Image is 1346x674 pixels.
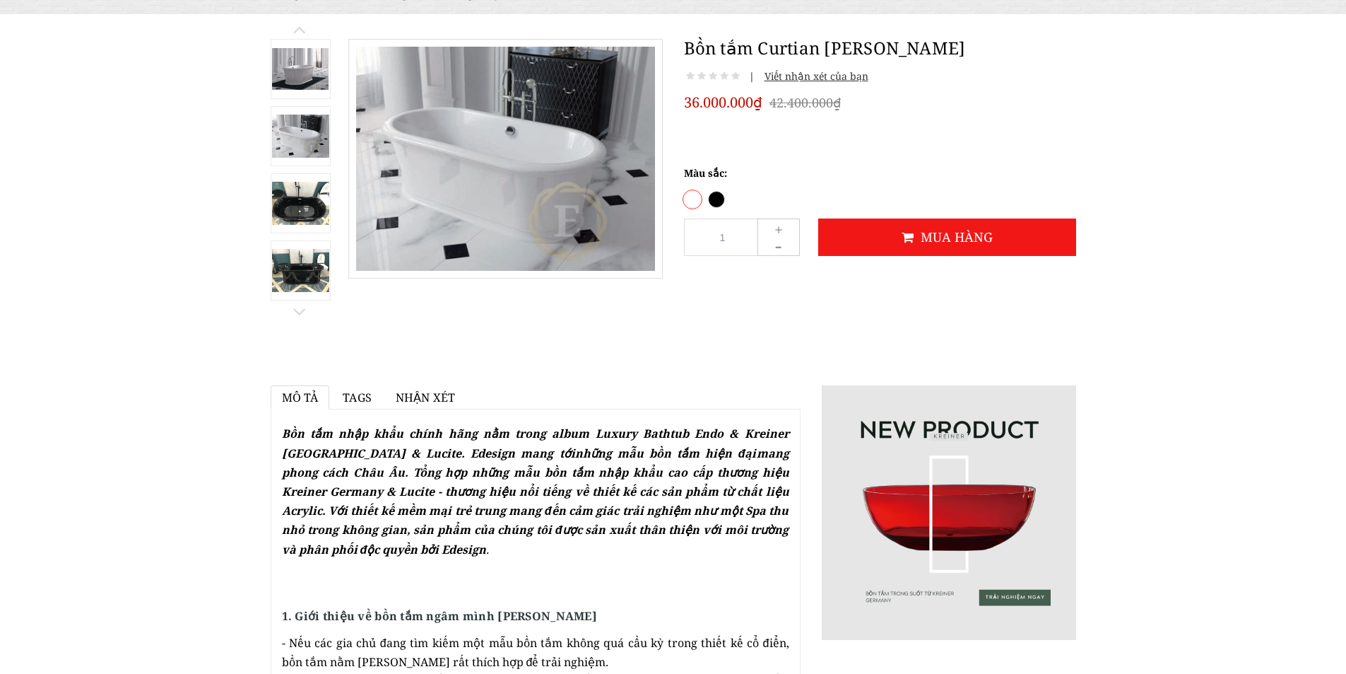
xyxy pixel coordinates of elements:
img: Bồn tắm Curtian Aurora Kreiner [272,249,329,292]
div: Màu sắc: [684,163,1076,184]
span: Tags [343,390,372,405]
i: Not rated yet! [709,70,717,83]
i: Not rated yet! [686,70,695,83]
img: Bồn tắm Curtian Aurora Kreiner [272,182,329,225]
img: Bồn tắm Curtian Aurora Kreiner [822,385,1076,640]
strong: 1. Giới thiệu về bồn tắm ngâm mình [PERSON_NAME] [282,608,597,624]
button: - [757,236,800,256]
i: Not rated yet! [697,70,706,83]
button: Mua hàng [818,219,1076,256]
em: . [282,426,789,557]
i: Not rated yet! [731,70,740,83]
div: Not rated yet! [684,68,742,85]
span: Viết nhận xét của bạn [757,69,868,83]
h1: Bồn tắm Curtian [PERSON_NAME] [684,35,1076,61]
a: những mẫu bồn tắm hiện đại [575,446,757,461]
img: Bồn tắm Curtian Aurora Kreiner [272,48,329,91]
img: Bồn tắm nhập khẩu Aurora thương hiệu Kreiner Đức [272,115,329,158]
span: Mô tả [282,390,319,405]
del: 42.400.000₫ [769,94,841,111]
span: Nhận xét [396,390,455,405]
strong: Bồn tắm nhập khẩu chính hãng nằm trong album Luxury Bathtub Endo & Kreiner [GEOGRAPHIC_DATA] & Lu... [282,426,789,557]
i: Not rated yet! [720,70,728,83]
span: | [749,69,755,83]
button: + [757,219,800,239]
span: 36.000.000₫ [684,92,762,113]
